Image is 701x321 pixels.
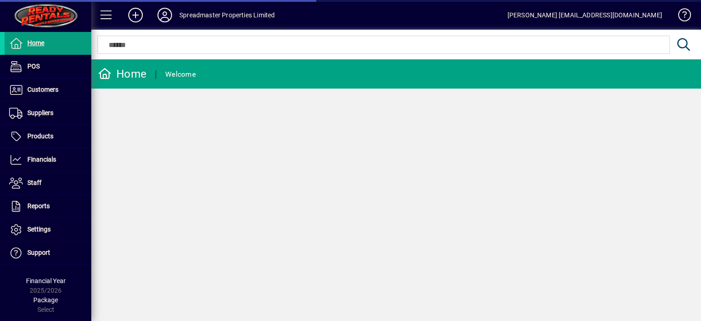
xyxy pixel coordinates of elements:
[5,79,91,101] a: Customers
[5,218,91,241] a: Settings
[150,7,179,23] button: Profile
[5,102,91,125] a: Suppliers
[179,8,275,22] div: Spreadmaster Properties Limited
[33,296,58,304] span: Package
[165,67,196,82] div: Welcome
[27,86,58,93] span: Customers
[121,7,150,23] button: Add
[27,39,44,47] span: Home
[27,249,50,256] span: Support
[5,172,91,195] a: Staff
[27,226,51,233] span: Settings
[5,242,91,264] a: Support
[507,8,662,22] div: [PERSON_NAME] [EMAIL_ADDRESS][DOMAIN_NAME]
[27,179,42,186] span: Staff
[27,202,50,210] span: Reports
[98,67,146,81] div: Home
[27,156,56,163] span: Financials
[27,132,53,140] span: Products
[5,195,91,218] a: Reports
[671,2,690,32] a: Knowledge Base
[27,109,53,116] span: Suppliers
[5,55,91,78] a: POS
[26,277,66,284] span: Financial Year
[5,148,91,171] a: Financials
[27,63,40,70] span: POS
[5,125,91,148] a: Products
